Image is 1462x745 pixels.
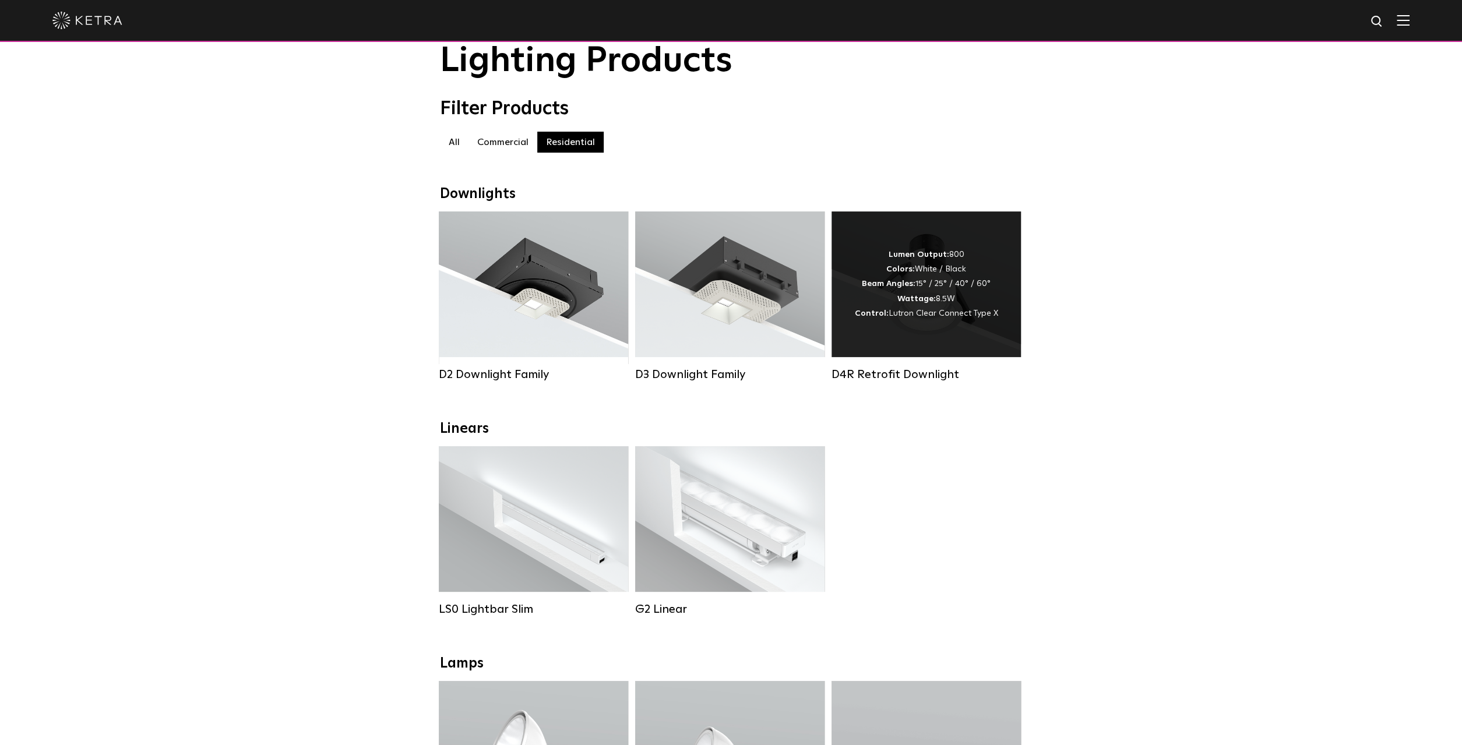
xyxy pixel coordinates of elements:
a: D3 Downlight Family Lumen Output:700 / 900 / 1100Colors:White / Black / Silver / Bronze / Paintab... [635,211,825,382]
div: G2 Linear [635,602,825,616]
a: D4R Retrofit Downlight Lumen Output:800Colors:White / BlackBeam Angles:15° / 25° / 40° / 60°Watta... [832,211,1021,382]
strong: Colors: [886,265,915,273]
div: Linears [440,421,1023,437]
label: All [440,132,468,153]
div: D3 Downlight Family [635,368,825,382]
div: D4R Retrofit Downlight [832,368,1021,382]
span: Lighting Products [440,44,732,79]
div: 800 White / Black 15° / 25° / 40° / 60° 8.5W [855,248,998,321]
div: Filter Products [440,98,1023,120]
strong: Beam Angles: [862,280,915,288]
img: ketra-logo-2019-white [52,12,122,29]
a: LS0 Lightbar Slim Lumen Output:200 / 350Colors:White / BlackControl:X96 Controller [439,446,628,616]
a: G2 Linear Lumen Output:400 / 700 / 1000Colors:WhiteBeam Angles:Flood / [GEOGRAPHIC_DATA] / Narrow... [635,446,825,616]
strong: Control: [855,309,889,317]
span: Lutron Clear Connect Type X [889,309,998,317]
a: D2 Downlight Family Lumen Output:1200Colors:White / Black / Gloss Black / Silver / Bronze / Silve... [439,211,628,382]
div: Downlights [440,186,1023,203]
div: LS0 Lightbar Slim [439,602,628,616]
strong: Lumen Output: [889,250,949,259]
div: Lamps [440,655,1023,672]
label: Residential [537,132,604,153]
label: Commercial [468,132,537,153]
div: D2 Downlight Family [439,368,628,382]
img: search icon [1370,15,1385,29]
strong: Wattage: [897,295,936,303]
img: Hamburger%20Nav.svg [1397,15,1410,26]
